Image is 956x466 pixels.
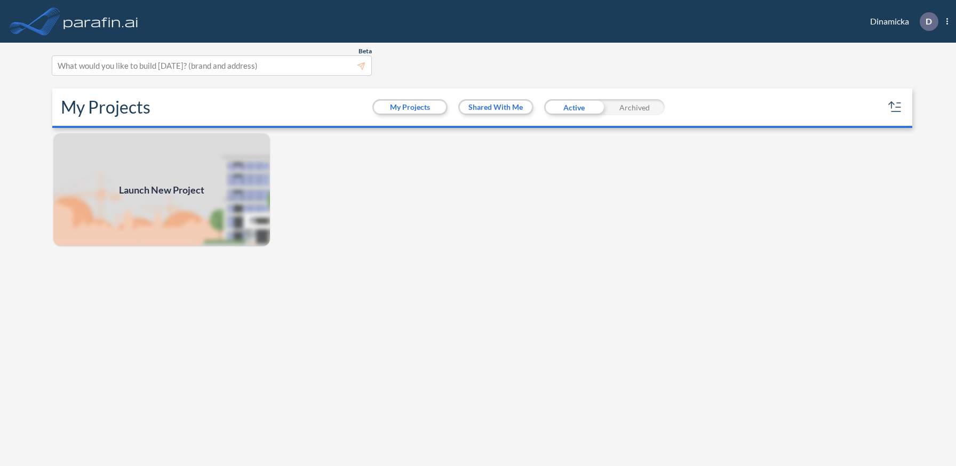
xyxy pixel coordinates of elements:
img: add [52,132,271,247]
p: D [926,17,932,26]
h2: My Projects [61,97,150,117]
button: My Projects [374,101,446,114]
span: Beta [359,47,372,55]
div: Archived [604,99,665,115]
div: Dinamicka [854,12,948,31]
div: Active [544,99,604,115]
img: logo [61,11,140,32]
button: Shared With Me [460,101,532,114]
button: sort [887,99,904,116]
a: Launch New Project [52,132,271,247]
span: Launch New Project [119,183,204,197]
